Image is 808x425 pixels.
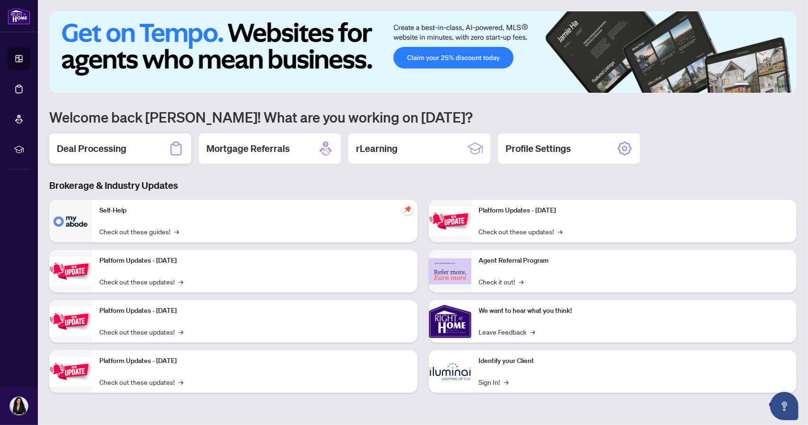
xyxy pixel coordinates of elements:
button: Open asap [770,392,799,420]
h3: Brokerage & Industry Updates [49,179,797,192]
a: Check out these guides!→ [99,226,179,237]
img: Platform Updates - July 8, 2025 [49,357,92,387]
p: Self-Help [99,205,410,216]
p: Agent Referral Program [479,256,790,266]
span: pushpin [402,204,414,215]
span: → [519,276,524,287]
button: 2 [753,83,757,87]
button: 1 [734,83,749,87]
a: Check out these updates!→ [99,276,183,287]
button: 5 [776,83,780,87]
p: Platform Updates - [DATE] [99,306,410,316]
h1: Welcome back [PERSON_NAME]! What are you working on [DATE]? [49,108,797,126]
a: Check out these updates!→ [99,327,183,337]
span: → [504,377,509,387]
button: 6 [783,83,787,87]
h2: Mortgage Referrals [206,142,290,155]
img: Platform Updates - June 23, 2025 [429,206,471,236]
span: → [531,327,535,337]
img: logo [8,7,30,25]
a: Sign In!→ [479,377,509,387]
a: Check out these updates!→ [99,377,183,387]
h2: rLearning [356,142,398,155]
img: Agent Referral Program [429,258,471,284]
img: Self-Help [49,200,92,242]
img: Platform Updates - July 21, 2025 [49,307,92,336]
h2: Deal Processing [57,142,126,155]
button: 3 [761,83,764,87]
a: Leave Feedback→ [479,327,535,337]
span: → [558,226,563,237]
span: → [178,327,183,337]
a: Check out these updates!→ [479,226,563,237]
p: Platform Updates - [DATE] [99,356,410,366]
p: Identify your Client [479,356,790,366]
img: Identify your Client [429,350,471,393]
img: Profile Icon [10,397,28,415]
h2: Profile Settings [506,142,571,155]
img: Platform Updates - September 16, 2025 [49,257,92,286]
p: Platform Updates - [DATE] [99,256,410,266]
img: Slide 0 [49,11,797,93]
button: 4 [768,83,772,87]
span: → [178,377,183,387]
img: We want to hear what you think! [429,300,471,343]
span: → [174,226,179,237]
p: Platform Updates - [DATE] [479,205,790,216]
span: → [178,276,183,287]
p: We want to hear what you think! [479,306,790,316]
a: Check it out!→ [479,276,524,287]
